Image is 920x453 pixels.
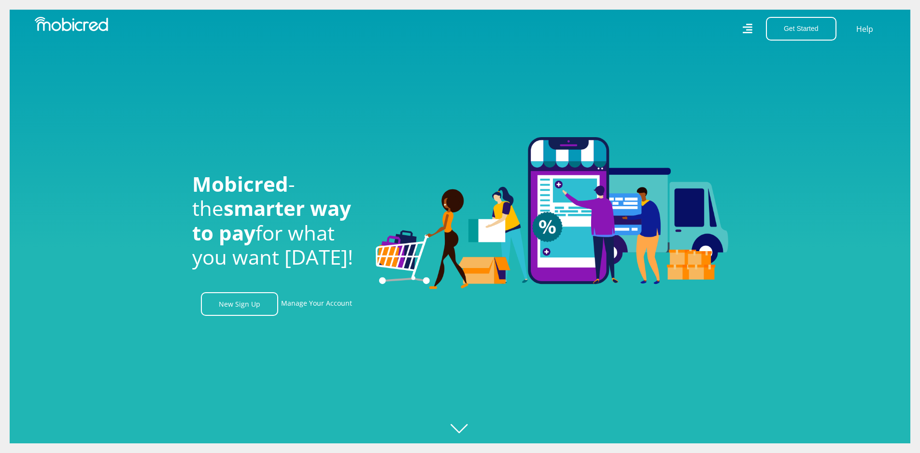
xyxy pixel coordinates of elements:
img: Mobicred [35,17,108,31]
span: Mobicred [192,170,288,198]
a: New Sign Up [201,292,278,316]
a: Help [856,23,874,35]
a: Manage Your Account [281,292,352,316]
img: Welcome to Mobicred [376,137,728,290]
button: Get Started [766,17,836,41]
span: smarter way to pay [192,194,351,246]
h1: - the for what you want [DATE]! [192,172,361,269]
